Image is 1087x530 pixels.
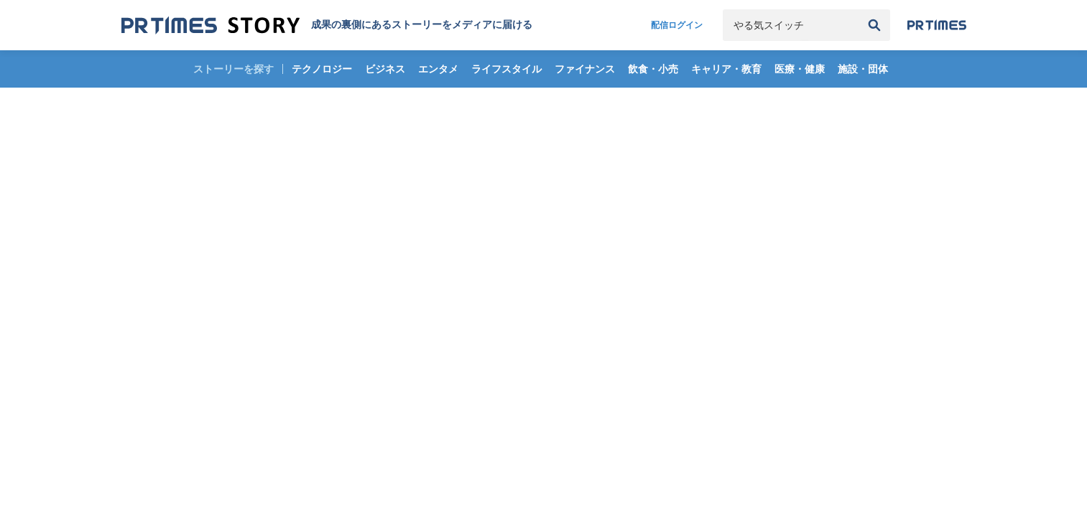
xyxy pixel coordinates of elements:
[832,62,894,75] span: 施設・団体
[622,50,684,88] a: 飲食・小売
[622,62,684,75] span: 飲食・小売
[286,62,358,75] span: テクノロジー
[832,50,894,88] a: 施設・団体
[859,9,890,41] button: 検索
[466,50,547,88] a: ライフスタイル
[359,50,411,88] a: ビジネス
[121,16,532,35] a: 成果の裏側にあるストーリーをメディアに届ける 成果の裏側にあるストーリーをメディアに届ける
[359,62,411,75] span: ビジネス
[412,62,464,75] span: エンタメ
[769,62,831,75] span: 医療・健康
[549,50,621,88] a: ファイナンス
[685,50,767,88] a: キャリア・教育
[723,9,859,41] input: キーワードで検索
[685,62,767,75] span: キャリア・教育
[286,50,358,88] a: テクノロジー
[121,16,300,35] img: 成果の裏側にあるストーリーをメディアに届ける
[769,50,831,88] a: 医療・健康
[311,19,532,32] h1: 成果の裏側にあるストーリーをメディアに届ける
[466,62,547,75] span: ライフスタイル
[412,50,464,88] a: エンタメ
[637,9,717,41] a: 配信ログイン
[907,19,966,31] img: prtimes
[549,62,621,75] span: ファイナンス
